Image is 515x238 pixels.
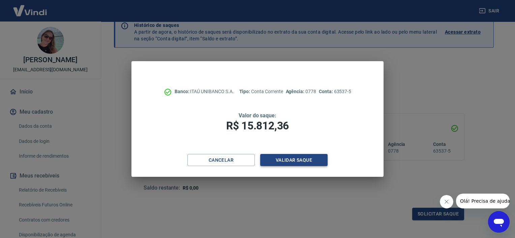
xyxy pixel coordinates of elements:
[4,5,57,10] span: Olá! Precisa de ajuda?
[239,89,251,94] span: Tipo:
[226,119,289,132] span: R$ 15.812,36
[239,88,283,95] p: Conta Corrente
[488,211,510,233] iframe: Botão para abrir a janela de mensagens
[286,89,306,94] span: Agência:
[239,112,276,119] span: Valor do saque:
[286,88,316,95] p: 0778
[319,88,351,95] p: 63537-5
[319,89,334,94] span: Conta:
[440,195,453,208] iframe: Fechar mensagem
[187,154,255,166] button: Cancelar
[175,88,234,95] p: ITAÚ UNIBANCO S.A.
[175,89,190,94] span: Banco:
[456,194,510,208] iframe: Mensagem da empresa
[260,154,328,166] button: Validar saque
